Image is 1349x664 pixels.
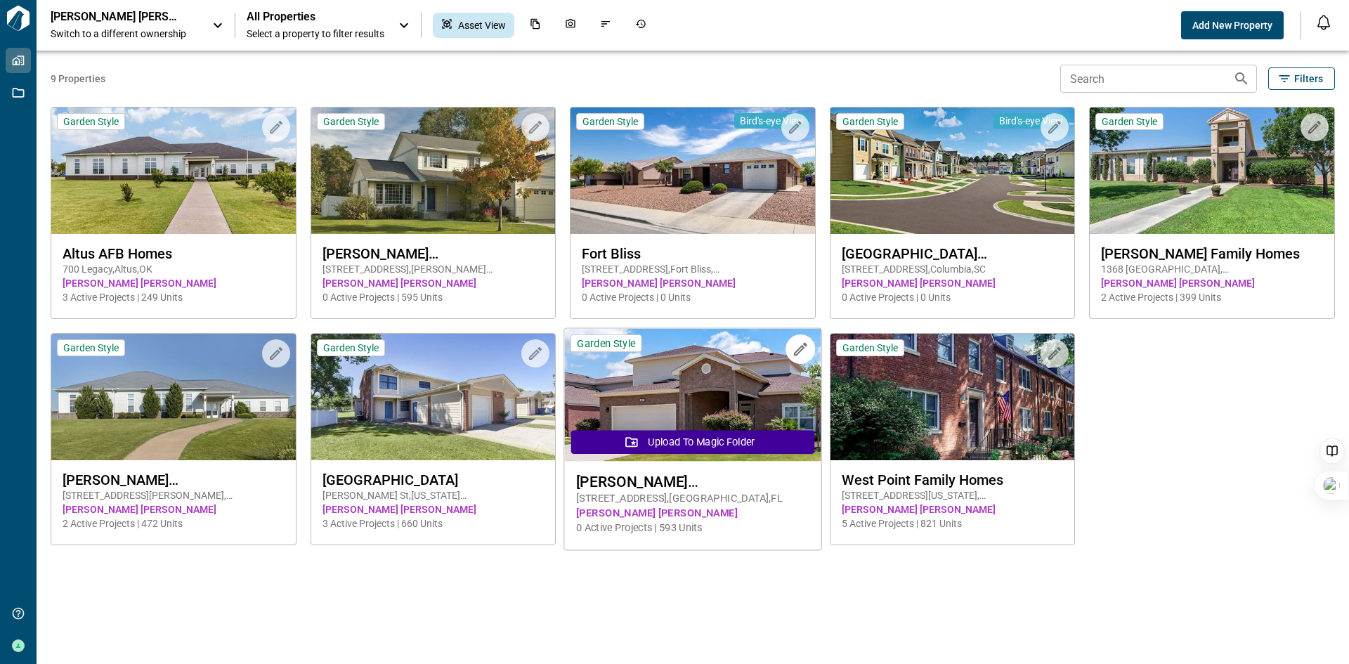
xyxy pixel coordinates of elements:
[842,262,1064,276] span: [STREET_ADDRESS] , Columbia , SC
[1294,72,1323,86] span: Filters
[63,290,285,304] span: 3 Active Projects | 249 Units
[564,329,821,462] img: property-asset
[582,262,804,276] span: [STREET_ADDRESS] , Fort Bliss , [GEOGRAPHIC_DATA]
[592,13,620,38] div: Issues & Info
[322,276,545,290] span: [PERSON_NAME] [PERSON_NAME]
[577,337,635,350] span: Garden Style
[63,502,285,516] span: [PERSON_NAME] [PERSON_NAME]
[842,341,898,354] span: Garden Style
[458,18,506,32] span: Asset View
[63,115,119,128] span: Garden Style
[247,10,384,24] span: All Properties
[627,13,655,38] div: Job History
[63,341,119,354] span: Garden Style
[576,506,809,521] span: [PERSON_NAME] [PERSON_NAME]
[51,334,296,460] img: property-asset
[63,245,285,262] span: Altus AFB Homes
[842,516,1064,530] span: 5 Active Projects | 821 Units
[1227,65,1256,93] button: Search properties
[830,108,1075,234] img: property-asset
[1101,262,1323,276] span: 1368 [GEOGRAPHIC_DATA] , [GEOGRAPHIC_DATA] , AZ
[51,108,296,234] img: property-asset
[842,276,1064,290] span: [PERSON_NAME] [PERSON_NAME]
[1268,67,1335,90] button: Filters
[322,471,545,488] span: [GEOGRAPHIC_DATA]
[311,108,556,234] img: property-asset
[51,27,198,41] span: Switch to a different ownership
[842,290,1064,304] span: 0 Active Projects | 0 Units
[842,488,1064,502] span: [STREET_ADDRESS][US_STATE] , [GEOGRAPHIC_DATA] , NY
[311,334,556,460] img: property-asset
[323,115,379,128] span: Garden Style
[433,13,514,38] div: Asset View
[842,115,898,128] span: Garden Style
[323,341,379,354] span: Garden Style
[1312,11,1335,34] button: Open notification feed
[322,262,545,276] span: [STREET_ADDRESS] , [PERSON_NAME][GEOGRAPHIC_DATA] , WA
[576,491,809,506] span: [STREET_ADDRESS] , [GEOGRAPHIC_DATA] , FL
[582,115,638,128] span: Garden Style
[1102,115,1157,128] span: Garden Style
[51,10,177,24] p: [PERSON_NAME] [PERSON_NAME]
[63,471,285,488] span: [PERSON_NAME][GEOGRAPHIC_DATA] Homes
[576,473,809,490] span: [PERSON_NAME][GEOGRAPHIC_DATA]
[63,516,285,530] span: 2 Active Projects | 472 Units
[322,245,545,262] span: [PERSON_NAME][GEOGRAPHIC_DATA]
[842,502,1064,516] span: [PERSON_NAME] [PERSON_NAME]
[576,521,809,535] span: 0 Active Projects | 593 Units
[842,245,1064,262] span: [GEOGRAPHIC_DATA][PERSON_NAME]
[51,72,1055,86] span: 9 Properties
[63,276,285,290] span: [PERSON_NAME] [PERSON_NAME]
[1090,108,1334,234] img: property-asset
[740,115,804,127] span: Bird's-eye View
[521,13,549,38] div: Documents
[1181,11,1284,39] button: Add New Property
[1101,245,1323,262] span: [PERSON_NAME] Family Homes
[1101,276,1323,290] span: [PERSON_NAME] [PERSON_NAME]
[322,516,545,530] span: 3 Active Projects | 660 Units
[322,290,545,304] span: 0 Active Projects | 595 Units
[582,290,804,304] span: 0 Active Projects | 0 Units
[63,262,285,276] span: 700 Legacy , Altus , OK
[247,27,384,41] span: Select a property to filter results
[582,245,804,262] span: Fort Bliss
[582,276,804,290] span: [PERSON_NAME] [PERSON_NAME]
[830,334,1075,460] img: property-asset
[63,488,285,502] span: [STREET_ADDRESS][PERSON_NAME] , [PERSON_NAME][GEOGRAPHIC_DATA] , [GEOGRAPHIC_DATA]
[556,13,585,38] div: Photos
[322,502,545,516] span: [PERSON_NAME] [PERSON_NAME]
[322,488,545,502] span: [PERSON_NAME] St , [US_STATE][GEOGRAPHIC_DATA] , OK
[842,471,1064,488] span: West Point Family Homes
[571,108,815,234] img: property-asset
[999,115,1063,127] span: Bird's-eye View
[1101,290,1323,304] span: 2 Active Projects | 399 Units
[571,430,814,454] button: Upload to Magic Folder
[1192,18,1272,32] span: Add New Property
